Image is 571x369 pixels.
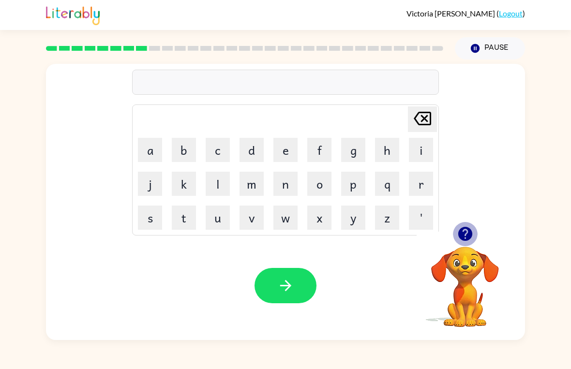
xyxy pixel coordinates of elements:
[307,172,331,196] button: o
[206,138,230,162] button: c
[409,172,433,196] button: r
[206,206,230,230] button: u
[406,9,496,18] span: Victoria [PERSON_NAME]
[409,206,433,230] button: '
[240,138,264,162] button: d
[172,172,196,196] button: k
[307,138,331,162] button: f
[307,206,331,230] button: x
[455,37,525,59] button: Pause
[273,172,298,196] button: n
[240,172,264,196] button: m
[138,138,162,162] button: a
[499,9,523,18] a: Logout
[138,172,162,196] button: j
[409,138,433,162] button: i
[240,206,264,230] button: v
[273,138,298,162] button: e
[375,206,399,230] button: z
[417,232,513,328] video: Your browser must support playing .mp4 files to use Literably. Please try using another browser.
[206,172,230,196] button: l
[46,4,100,25] img: Literably
[341,206,365,230] button: y
[172,206,196,230] button: t
[138,206,162,230] button: s
[172,138,196,162] button: b
[375,138,399,162] button: h
[341,172,365,196] button: p
[375,172,399,196] button: q
[273,206,298,230] button: w
[341,138,365,162] button: g
[406,9,525,18] div: ( )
